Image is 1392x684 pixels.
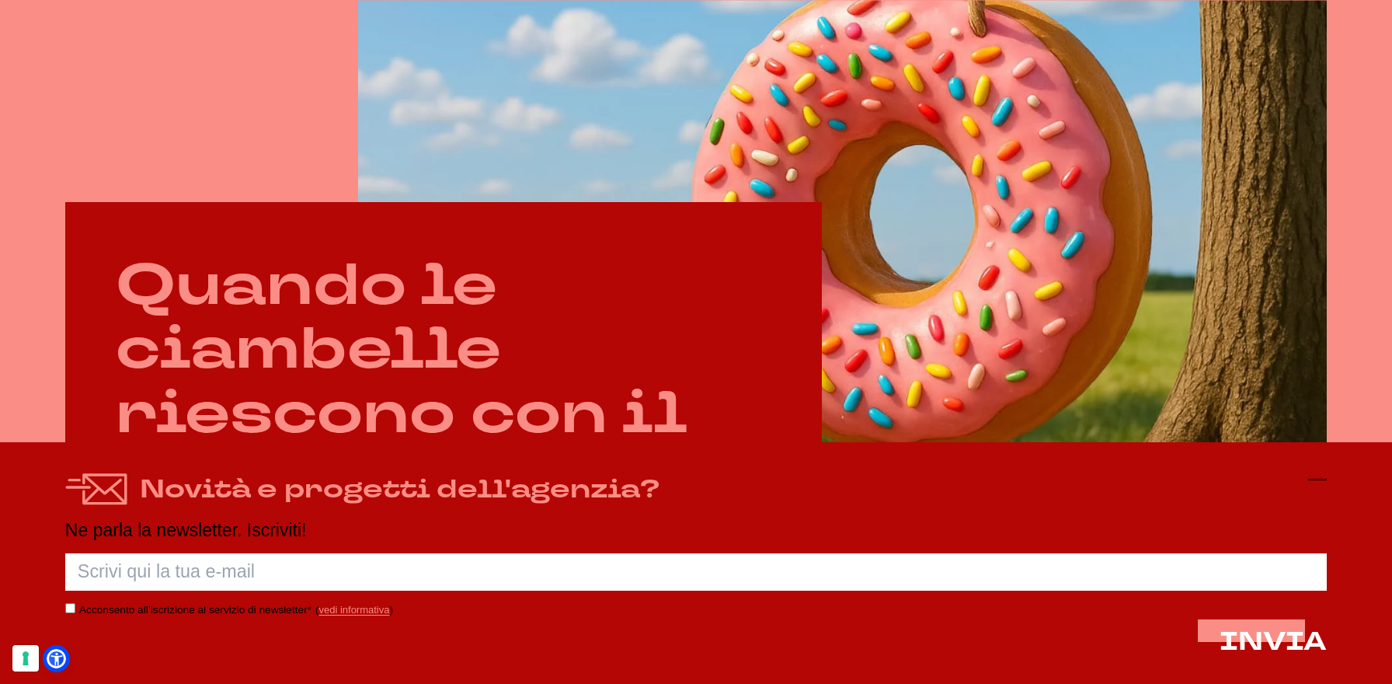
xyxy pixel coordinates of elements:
[1220,628,1327,656] button: INVIA
[65,521,1327,540] p: Ne parla la newsletter. Iscriviti!
[12,645,39,672] button: Le tue preferenze relative al consenso per le tecnologie di tracciamento
[315,604,393,616] span: ( )
[65,553,1327,591] input: Scrivi qui la tua e-mail
[47,649,66,668] a: Open Accessibility Menu
[1220,624,1327,659] span: INVIA
[140,470,659,509] h4: Novità e progetti dell'agenzia?
[79,604,311,616] label: Acconsento all’iscrizione al servizio di newsletter*
[116,253,771,510] h2: Quando le ciambelle riescono con il buco
[318,604,389,616] a: vedi informativa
